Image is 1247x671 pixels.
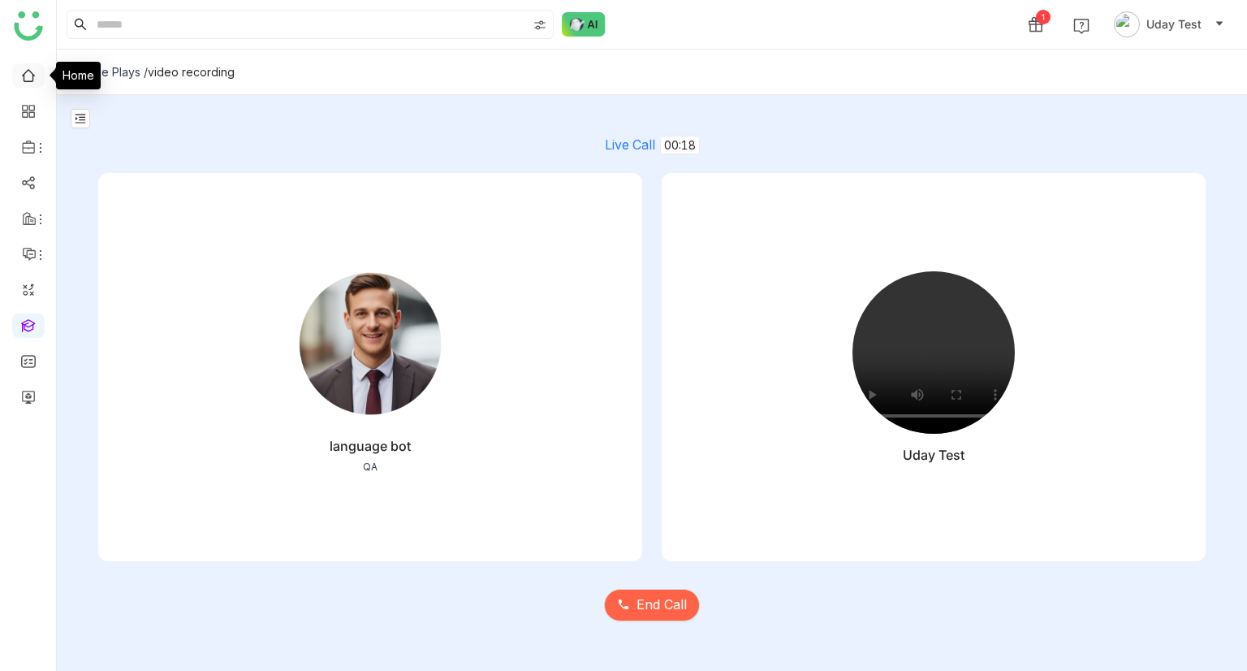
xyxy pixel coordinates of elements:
[289,262,451,425] img: young_male.png
[903,447,964,463] div: Uday Test
[1111,11,1228,37] button: Uday Test
[1036,10,1051,24] div: 1
[98,136,1206,154] div: Live Call
[636,595,687,615] span: End Call
[660,136,700,154] span: 00:18
[330,438,411,454] div: language bot
[14,11,43,41] img: logo
[604,589,700,621] button: End Call
[1114,11,1140,37] img: avatar
[56,62,101,89] div: Home
[73,65,148,79] div: Role Plays /
[562,12,606,37] img: ask-buddy-normal.svg
[1073,18,1090,34] img: help.svg
[533,19,546,32] img: search-type.svg
[363,461,378,473] div: QA
[148,65,235,79] div: video recording
[1146,15,1202,33] span: Uday Test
